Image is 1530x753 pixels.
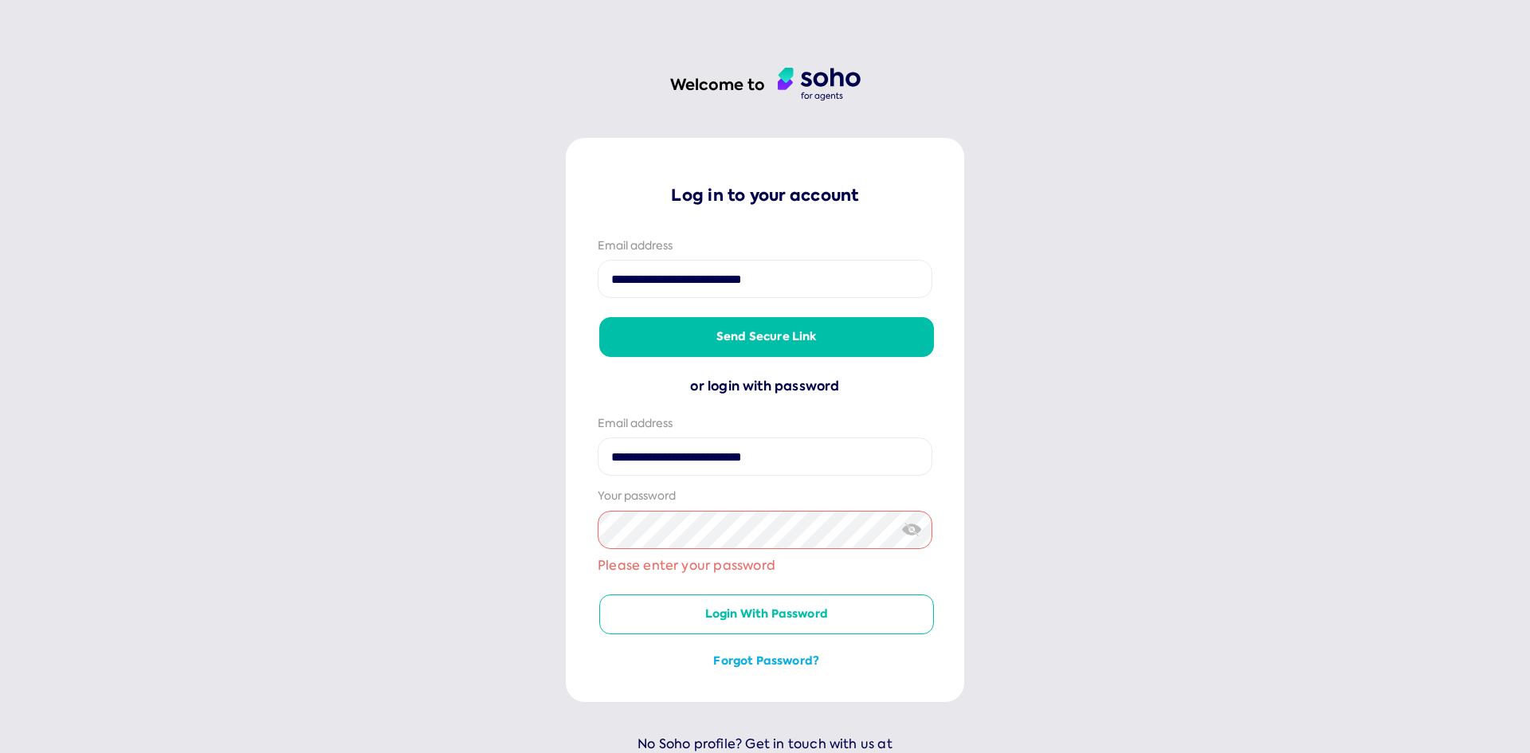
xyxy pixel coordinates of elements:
[599,594,934,634] button: Login with password
[598,555,932,576] span: Please enter your password
[598,416,932,432] div: Email address
[778,68,861,101] img: agent logo
[670,74,765,96] h1: Welcome to
[599,653,934,669] button: Forgot password?
[598,238,932,254] div: Email address
[598,376,932,397] div: or login with password
[902,521,922,538] img: eye-crossed.svg
[598,488,932,504] div: Your password
[599,317,934,357] button: Send secure link
[598,184,932,206] p: Log in to your account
